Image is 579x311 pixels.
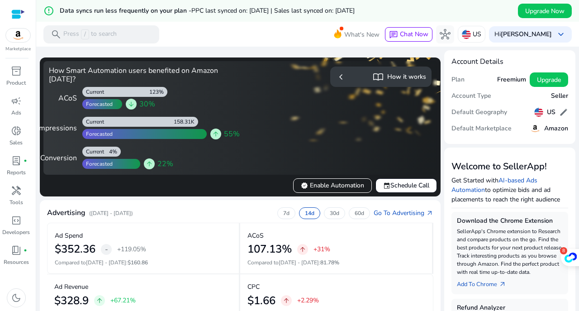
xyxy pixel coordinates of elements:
[86,259,126,266] span: [DATE] - [DATE]
[383,182,390,189] span: event
[24,159,27,163] span: fiber_manual_record
[283,297,290,304] span: arrow_upward
[320,259,339,266] span: 81.78%
[559,108,568,117] span: edit
[9,198,23,206] p: Tools
[451,176,537,194] a: AI-based Ads Automation
[82,100,113,108] div: Forecasted
[117,246,146,253] p: +119.05%
[436,25,454,43] button: hub
[518,4,572,18] button: Upgrade Now
[82,130,113,138] div: Forecasted
[2,228,30,236] p: Developers
[11,109,21,117] p: Ads
[149,88,167,96] div: 123%
[128,259,148,266] span: $160.86
[191,6,355,15] span: PPC last synced on: [DATE] | Sales last synced on: [DATE]
[279,259,319,266] span: [DATE] - [DATE]
[5,46,31,53] p: Marketplace
[462,30,471,39] img: us.svg
[96,297,103,304] span: arrow_upward
[157,158,173,169] span: 22%
[128,100,135,108] span: arrow_downward
[11,125,22,136] span: donut_small
[105,244,108,255] span: -
[43,5,54,16] mat-icon: error_outline
[451,109,507,116] h5: Default Geography
[82,148,104,155] div: Current
[283,210,289,217] p: 7d
[547,109,555,116] h5: US
[224,129,240,139] span: 55%
[473,26,481,42] p: US
[385,27,432,42] button: chatChat Now
[297,297,319,304] p: +2.29%
[63,29,117,39] p: Press to search
[375,178,437,193] button: eventSchedule Call
[293,178,372,193] button: verifiedEnable Automation
[82,118,104,125] div: Current
[7,168,26,177] p: Reports
[426,210,433,217] span: arrow_outward
[301,182,308,189] span: verified
[54,282,88,292] p: Ad Revenue
[11,185,22,196] span: handyman
[313,246,330,253] p: +31%
[9,139,23,147] p: Sales
[82,160,113,167] div: Forecasted
[49,123,77,134] div: Impressions
[89,209,133,217] p: ([DATE] - [DATE])
[11,155,22,166] span: lab_profile
[544,125,568,133] h5: Amazon
[11,215,22,226] span: code_blocks
[55,258,232,267] p: Compared to :
[355,210,364,217] p: 60d
[55,231,83,240] p: Ad Spend
[451,57,568,66] h4: Account Details
[54,294,89,307] h2: $328.9
[537,75,561,85] span: Upgrade
[440,29,451,40] span: hub
[247,243,292,256] h2: 107.13%
[336,72,346,82] span: chevron_left
[344,27,380,43] span: What's New
[530,72,568,87] button: Upgrade
[457,217,563,225] h5: Download the Chrome Extension
[81,29,89,39] span: /
[501,30,552,38] b: [PERSON_NAME]
[451,125,512,133] h5: Default Marketplace
[110,297,136,304] p: +67.21%
[212,130,219,138] span: arrow_upward
[139,99,155,110] span: 30%
[11,292,22,303] span: dark_mode
[499,281,506,288] span: arrow_outward
[451,76,465,84] h5: Plan
[400,30,428,38] span: Chat Now
[49,93,77,104] div: ACoS
[247,258,425,267] p: Compared to :
[109,148,121,155] div: 4%
[82,88,104,96] div: Current
[305,210,314,217] p: 14d
[389,30,398,39] span: chat
[457,227,563,276] p: SellerApp's Chrome extension to Research and compare products on the go. Find the best products f...
[247,282,260,292] p: CPC
[451,92,491,100] h5: Account Type
[11,245,22,256] span: book_4
[11,96,22,106] span: campaign
[55,243,95,256] h2: $352.36
[457,276,513,289] a: Add To Chrome
[301,181,364,190] span: Enable Automation
[299,246,306,253] span: arrow_upward
[530,123,541,134] img: amazon.svg
[49,67,237,84] h4: How Smart Automation users benefited on Amazon [DATE]?
[60,7,355,15] h5: Data syncs run less frequently on your plan -
[11,66,22,77] span: inventory_2
[47,209,85,217] h4: Advertising
[494,31,552,38] p: Hi
[451,176,568,204] p: Get Started with to optimize bids and ad placements to reach the right audience
[146,160,153,167] span: arrow_upward
[451,161,568,172] h3: Welcome to SellerApp!
[497,76,526,84] h5: Freemium
[374,208,433,218] a: Go To Advertisingarrow_outward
